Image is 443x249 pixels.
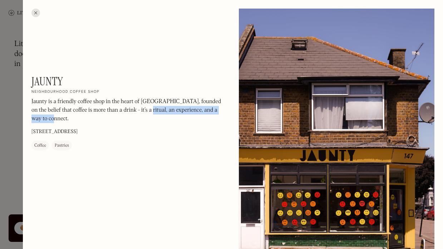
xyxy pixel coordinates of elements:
div: Pastries [55,142,69,149]
h2: Neighbourhood coffee shop [31,90,99,95]
p: Jaunty is a friendly coffee shop in the heart of [GEOGRAPHIC_DATA], founded on the belief that co... [31,98,225,123]
p: [STREET_ADDRESS] [31,128,78,136]
div: Coffee [34,142,46,149]
h1: Jaunty [31,75,63,88]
